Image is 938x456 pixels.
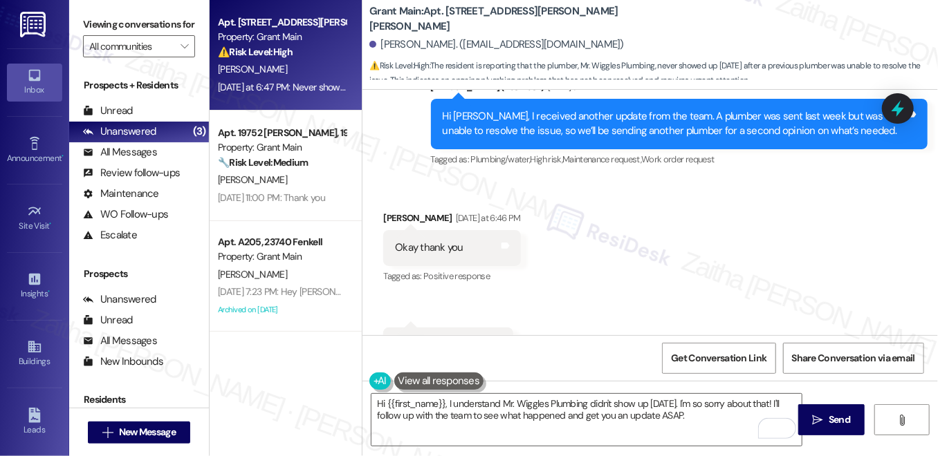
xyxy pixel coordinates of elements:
span: High risk , [531,153,563,165]
div: New Inbounds [83,354,163,369]
span: • [50,219,52,229]
i:  [102,427,113,438]
div: (3) [190,121,210,142]
div: [DATE] at 6:47 PM: Never show up [DATE] [218,81,381,93]
div: Tagged as: [383,266,521,286]
div: Unread [83,104,133,118]
div: [PERSON_NAME] (ResiDesk) [431,79,928,99]
button: New Message [88,421,190,444]
b: Grant Main: Apt. [STREET_ADDRESS][PERSON_NAME][PERSON_NAME] [369,4,646,34]
div: Maintenance [83,187,159,201]
div: Review follow-ups [83,166,180,180]
div: Tagged as: [431,149,928,169]
div: [DATE] 11:00 PM: Thank you [218,191,325,204]
div: Apt. 19752 [PERSON_NAME], 19752 [PERSON_NAME] [218,126,346,140]
div: Property: Grant Main [218,140,346,155]
button: Get Conversation Link [662,343,775,374]
div: All Messages [83,145,157,160]
span: [PERSON_NAME] [218,173,287,186]
div: Unanswered [83,124,156,139]
div: Residents [69,392,209,407]
div: Hi [PERSON_NAME], I received another update from the team. A plumber was sent last week but was u... [443,109,905,139]
div: Unanswered [83,292,156,307]
a: Buildings [7,335,62,372]
div: Okay thank you [395,240,463,255]
span: Share Conversation via email [792,351,915,365]
div: [PERSON_NAME]. ([EMAIL_ADDRESS][DOMAIN_NAME]) [369,37,624,52]
a: Leads [7,403,62,441]
span: Work order request [641,153,714,165]
input: All communities [89,35,173,57]
div: Apt. [STREET_ADDRESS][PERSON_NAME][PERSON_NAME] [218,15,346,30]
div: Property: Grant Main [218,30,346,44]
span: Maintenance request , [562,153,641,165]
strong: ⚠️ Risk Level: High [218,46,293,58]
i:  [181,41,188,52]
span: [PERSON_NAME] [218,268,287,281]
span: [PERSON_NAME] [218,63,287,75]
span: • [48,287,50,296]
div: Prospects [69,267,209,281]
div: WO Follow-ups [83,207,168,222]
button: Send [798,404,865,435]
a: Site Visit • [7,200,62,237]
span: : The resident is reporting that the plumber, Mr. Wiggles Plumbing, never showed up [DATE] after ... [369,59,938,88]
div: Prospects + Residents [69,78,209,93]
a: Insights • [7,267,62,305]
div: Apt. A205, 23740 Fenkell [218,235,346,249]
strong: ⚠️ Risk Level: High [369,60,429,71]
span: Positive response [423,270,490,282]
span: Send [829,412,850,427]
a: Inbox [7,64,62,101]
img: ResiDesk Logo [20,12,48,37]
div: Property: Grant Main [218,249,346,264]
strong: 🔧 Risk Level: Medium [218,156,308,169]
div: [PERSON_NAME] [383,211,521,230]
button: Share Conversation via email [783,343,924,374]
textarea: To enrich screen reader interactions, please activate Accessibility in Grammarly extension settings [371,394,802,446]
div: Unread [83,313,133,327]
i:  [813,415,823,426]
i:  [896,415,907,426]
div: All Messages [83,334,157,348]
span: New Message [119,425,176,439]
span: Plumbing/water , [470,153,530,165]
div: Escalate [83,228,137,243]
span: • [62,151,64,161]
span: Get Conversation Link [671,351,766,365]
div: [DATE] 7:23 PM: Hey [PERSON_NAME], we appreciate your text! We'll be back at 11AM to help you out... [218,285,827,298]
label: Viewing conversations for [83,14,195,35]
div: [DATE] at 6:46 PM [452,211,521,225]
div: Archived on [DATE] [217,301,347,319]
